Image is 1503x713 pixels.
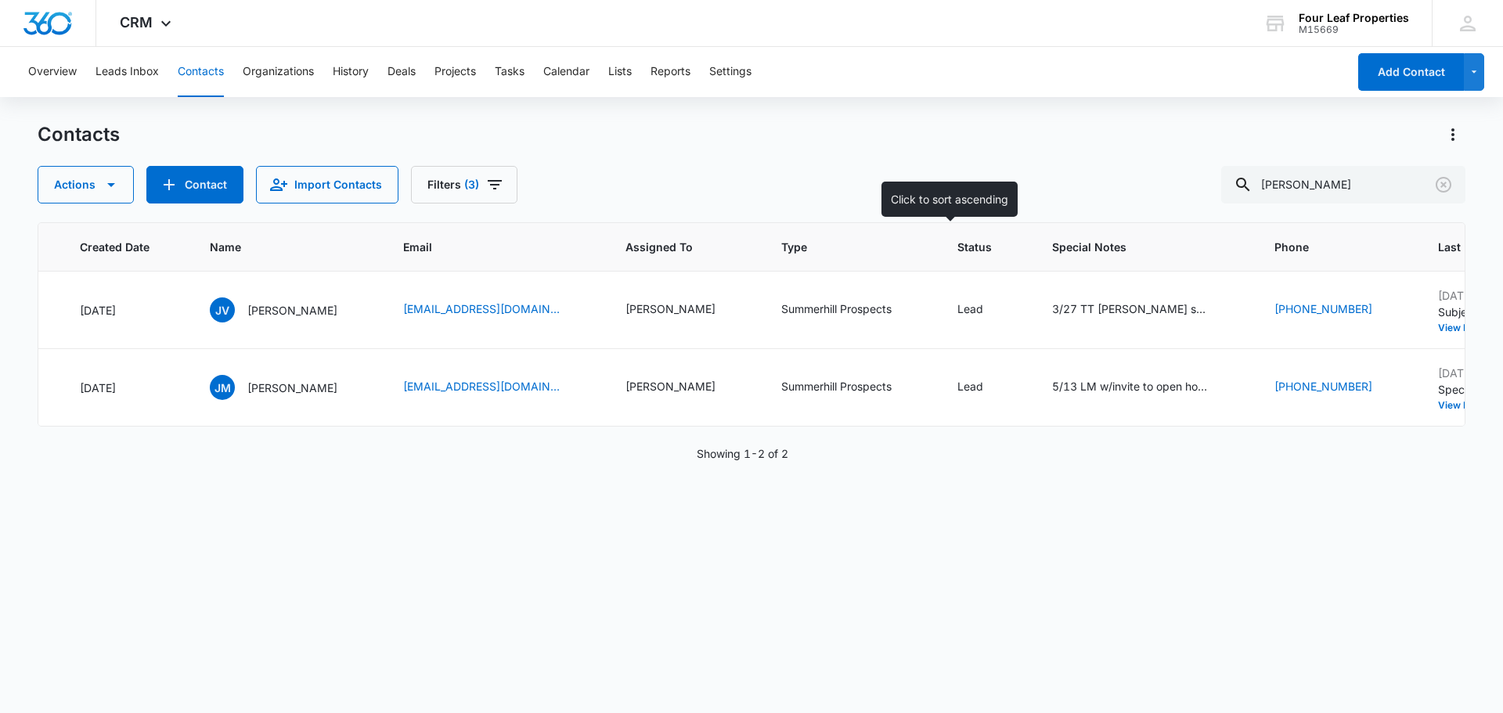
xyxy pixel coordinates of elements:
div: Status - Lead - Select to Edit Field [957,301,1011,319]
div: Assigned To - Kelly Mursch - Select to Edit Field [625,301,744,319]
button: Filters [411,166,517,203]
a: [PHONE_NUMBER] [1274,301,1372,317]
input: Search Contacts [1221,166,1465,203]
button: View More [1438,401,1498,410]
span: CRM [120,14,153,31]
div: Email - joannabrown64@gmail.com - Select to Edit Field [403,378,588,397]
div: 5/13 LM w/invite to open house KM 5/4 LM for [PERSON_NAME] and told her to call me asap the [PERS... [1052,378,1209,394]
div: account name [1299,12,1409,24]
div: Special Notes - 5/13 LM w/invite to open house KM 5/4 LM for Joanna and told her to call me asap ... [1052,378,1237,397]
a: [PHONE_NUMBER] [1274,378,1372,394]
div: Click to sort ascending [881,182,1018,217]
button: Lists [608,47,632,97]
p: Showing 1-2 of 2 [697,445,788,462]
div: 3/27 TT [PERSON_NAME] she is looking for 3 bdrm rental. Told her all the details and told her I w... [1052,301,1209,317]
button: Projects [434,47,476,97]
div: [DATE] [80,302,172,319]
button: Add Contact [146,166,243,203]
button: Calendar [543,47,589,97]
button: View More [1438,323,1498,333]
div: Lead [957,301,983,317]
div: Status - Lead - Select to Edit Field [957,378,1011,397]
div: Lead [957,378,983,394]
button: Reports [651,47,690,97]
div: Type - Summerhill Prospects - Select to Edit Field [781,378,920,397]
p: [PERSON_NAME] [247,302,337,319]
div: [DATE] [80,380,172,396]
button: Clear [1431,172,1456,197]
button: Add Contact [1358,53,1464,91]
a: [EMAIL_ADDRESS][DOMAIN_NAME] [403,301,560,317]
button: Settings [709,47,751,97]
button: Tasks [495,47,524,97]
button: Leads Inbox [96,47,159,97]
span: Name [210,239,343,255]
span: Email [403,239,565,255]
span: Created Date [80,239,150,255]
div: Name - JoAnna M Brown - Select to Edit Field [210,375,366,400]
div: Summerhill Prospects [781,378,892,394]
span: (3) [464,179,479,190]
span: JV [210,297,235,322]
button: Actions [1440,122,1465,147]
div: Assigned To - Kelly Mursch - Select to Edit Field [625,378,744,397]
div: [PERSON_NAME] [625,378,715,394]
div: Phone - (616) 202-4342 - Select to Edit Field [1274,378,1400,397]
div: Type - Summerhill Prospects - Select to Edit Field [781,301,920,319]
div: Name - Joanna Vargas - Select to Edit Field [210,297,366,322]
span: Status [957,239,992,255]
span: Assigned To [625,239,721,255]
button: Overview [28,47,77,97]
span: Special Notes [1052,239,1237,255]
span: Phone [1274,239,1378,255]
a: [EMAIL_ADDRESS][DOMAIN_NAME] [403,378,560,394]
button: Actions [38,166,134,203]
div: Special Notes - 3/27 TT Joanna she is looking for 3 bdrm rental. Told her all the details and tol... [1052,301,1237,319]
div: Email - chacha.lara01@gmail.com - Select to Edit Field [403,301,588,319]
button: History [333,47,369,97]
div: Phone - (916) 678-2201 - Select to Edit Field [1274,301,1400,319]
div: account id [1299,24,1409,35]
button: Organizations [243,47,314,97]
button: Deals [387,47,416,97]
p: [PERSON_NAME] [247,380,337,396]
span: Type [781,239,897,255]
span: JM [210,375,235,400]
h1: Contacts [38,123,120,146]
button: Contacts [178,47,224,97]
div: Summerhill Prospects [781,301,892,317]
div: [PERSON_NAME] [625,301,715,317]
button: Import Contacts [256,166,398,203]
